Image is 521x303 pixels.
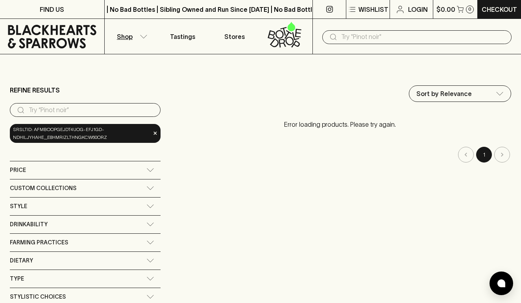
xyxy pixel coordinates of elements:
[10,292,66,302] span: Stylistic Choices
[40,5,64,14] p: FIND US
[10,85,60,95] p: Refine Results
[224,32,245,41] p: Stores
[358,5,388,14] p: Wishlist
[10,220,48,229] span: Drinkability
[10,165,26,175] span: Price
[10,234,161,251] div: Farming Practices
[168,112,511,137] p: Error loading products. Please try again.
[482,5,517,14] p: Checkout
[468,7,471,11] p: 0
[10,179,161,197] div: Custom Collections
[10,198,161,215] div: Style
[153,129,158,137] span: ×
[416,89,472,98] p: Sort by Relevance
[409,86,511,102] div: Sort by Relevance
[497,279,505,287] img: bubble-icon
[105,19,157,54] button: Shop
[341,31,505,43] input: Try "Pinot noir"
[10,270,161,288] div: Type
[170,32,195,41] p: Tastings
[10,201,27,211] span: Style
[157,19,209,54] a: Tastings
[29,104,154,116] input: Try “Pinot noir”
[408,5,428,14] p: Login
[10,256,33,266] span: Dietary
[436,5,455,14] p: $0.00
[10,161,161,179] div: Price
[10,252,161,270] div: Dietary
[10,216,161,233] div: Drinkability
[10,238,68,248] span: Farming Practices
[209,19,260,54] a: Stores
[117,32,133,41] p: Shop
[168,147,511,163] nav: pagination navigation
[10,274,24,284] span: Type
[10,183,76,193] span: Custom Collections
[476,147,492,163] button: page 1
[13,126,151,141] span: srsltid: AfmBOopgeJDt4uOg-Efj1GD-ndhILJYHAhE_E8HMRIzlthnGkcW60oRZ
